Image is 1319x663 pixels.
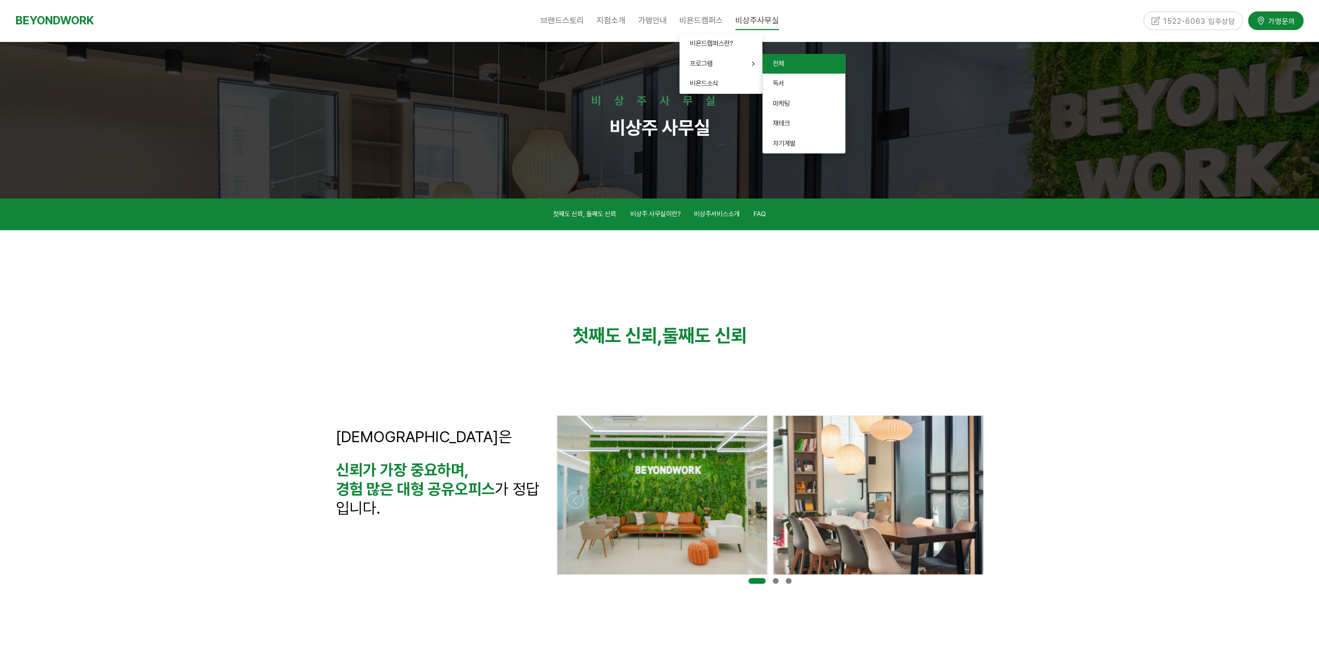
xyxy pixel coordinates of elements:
[638,16,667,25] span: 가맹안내
[336,460,469,479] strong: 신뢰가 가장 중요하며,
[754,208,766,222] a: FAQ
[694,208,740,222] a: 비상주서비스소개
[541,16,584,25] span: 브랜드스토리
[336,427,512,446] span: [DEMOGRAPHIC_DATA]은
[773,139,796,147] span: 자기계발
[573,325,662,347] strong: 첫째도 신뢰,
[762,74,845,94] a: 독서
[630,208,680,222] a: 비상주 사무실이란?
[1265,14,1295,24] span: 가맹문의
[773,79,784,87] span: 독서
[336,479,495,498] strong: 경험 많은 대형 공유오피스
[754,210,766,218] span: FAQ
[690,79,718,87] span: 비욘드소식
[735,11,779,30] span: 비상주사무실
[590,8,632,34] a: 지점소개
[694,210,740,218] span: 비상주서비스소개
[679,74,762,94] a: 비욘드소식
[632,8,673,34] a: 가맹안내
[762,94,845,114] a: 마케팅
[773,119,790,127] span: 재테크
[773,60,784,67] span: 전체
[534,8,590,34] a: 브랜드스토리
[1248,10,1303,28] a: 가맹문의
[673,8,729,34] a: 비욘드캠퍼스
[679,54,762,74] a: 프로그램
[597,16,626,25] span: 지점소개
[609,117,710,139] strong: 비상주 사무실
[762,114,845,134] a: 재테크
[630,210,680,218] span: 비상주 사무실이란?
[762,54,845,74] a: 전체
[690,60,713,67] span: 프로그램
[336,479,540,517] span: 가 정답입니다.
[662,325,747,347] strong: 둘째도 신뢰
[553,208,616,222] a: 첫째도 신뢰, 둘째도 신뢰
[679,16,723,25] span: 비욘드캠퍼스
[553,210,616,218] span: 첫째도 신뢰, 둘째도 신뢰
[773,100,790,107] span: 마케팅
[16,11,94,30] a: BEYONDWORK
[762,134,845,154] a: 자기계발
[729,8,785,34] a: 비상주사무실
[679,34,762,54] a: 비욘드캠퍼스란?
[690,39,733,47] span: 비욘드캠퍼스란?
[591,94,728,107] strong: 비상주사무실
